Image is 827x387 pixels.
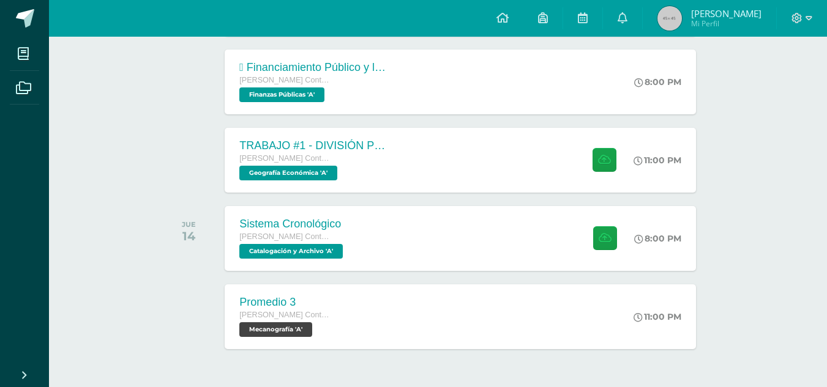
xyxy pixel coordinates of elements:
div: 11:00 PM [634,311,681,322]
div: Promedio 3 [239,296,331,309]
span: Mecanografía 'A' [239,322,312,337]
div: TRABAJO #1 - DIVISIÓN POLÍTICA DEL MUNDO [239,139,386,152]
span: [PERSON_NAME] Contador con Orientación en Computación [239,76,331,84]
span: Geografía Económica 'A' [239,166,337,180]
div: JUE [182,220,196,229]
span: Catalogación y Archivo 'A' [239,244,343,259]
div: 11:00 PM [634,155,681,166]
div: 8:00 PM [634,76,681,87]
div: Sistema Cronológico [239,218,346,230]
img: 45x45 [657,6,682,31]
span: [PERSON_NAME] Contador con Orientación en Computación [239,154,331,163]
span: [PERSON_NAME] Contador con Orientación en Computación [239,232,331,241]
span: [PERSON_NAME] [691,7,762,20]
div: 8:00 PM [634,233,681,244]
span: Mi Perfil [691,18,762,29]
div: 14 [182,229,196,243]
span: [PERSON_NAME] Contador con Orientación en Computación [239,311,331,319]
span: Finanzas Públicas 'A' [239,87,324,102]
div:  Financiamiento Público y la Política Económica.  Tesorería Nacional. [239,61,386,74]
